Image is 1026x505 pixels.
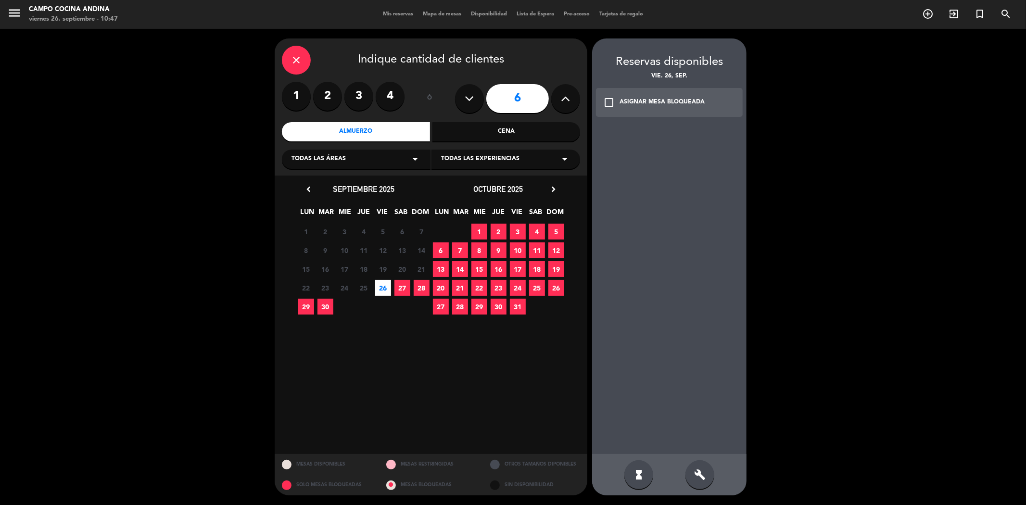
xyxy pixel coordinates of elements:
[291,154,346,164] span: Todas las áreas
[7,6,22,20] i: menu
[379,454,483,475] div: MESAS RESTRINGIDAS
[356,224,372,240] span: 4
[547,206,563,222] span: DOM
[282,122,430,141] div: Almuerzo
[620,98,705,107] div: ASIGNAR MESA BLOQUEADA
[432,122,581,141] div: Cena
[337,224,353,240] span: 3
[471,224,487,240] span: 1
[948,8,960,20] i: exit_to_app
[491,280,507,296] span: 23
[471,299,487,315] span: 29
[528,206,544,222] span: SAB
[453,206,469,222] span: MAR
[548,261,564,277] span: 19
[434,206,450,222] span: LUN
[559,153,570,165] i: arrow_drop_down
[433,261,449,277] span: 13
[471,280,487,296] span: 22
[510,242,526,258] span: 10
[394,261,410,277] span: 20
[313,82,342,111] label: 2
[452,242,468,258] span: 7
[275,454,379,475] div: MESAS DISPONIBLES
[379,475,483,495] div: MESAS BLOQUEADAS
[414,82,445,115] div: ó
[529,224,545,240] span: 4
[291,54,302,66] i: close
[337,206,353,222] span: MIE
[603,97,615,108] i: check_box_outline_blank
[414,261,430,277] span: 21
[491,261,507,277] span: 16
[510,280,526,296] span: 24
[282,46,580,75] div: Indique cantidad de clientes
[472,206,488,222] span: MIE
[375,206,391,222] span: VIE
[344,82,373,111] label: 3
[317,299,333,315] span: 30
[529,242,545,258] span: 11
[509,206,525,222] span: VIE
[337,242,353,258] span: 10
[378,12,418,17] span: Mis reservas
[441,154,519,164] span: Todas las experiencias
[356,261,372,277] span: 18
[409,153,421,165] i: arrow_drop_down
[356,280,372,296] span: 25
[452,280,468,296] span: 21
[474,184,523,194] span: octubre 2025
[491,206,507,222] span: JUE
[559,12,595,17] span: Pre-acceso
[394,242,410,258] span: 13
[275,475,379,495] div: SOLO MESAS BLOQUEADAS
[466,12,512,17] span: Disponibilidad
[318,206,334,222] span: MAR
[394,280,410,296] span: 27
[471,242,487,258] span: 8
[29,14,118,24] div: viernes 26. septiembre - 10:47
[375,224,391,240] span: 5
[375,242,391,258] span: 12
[356,206,372,222] span: JUE
[282,82,311,111] label: 1
[317,261,333,277] span: 16
[29,5,118,14] div: Campo Cocina Andina
[633,469,645,480] i: hourglass_full
[394,224,410,240] span: 6
[298,299,314,315] span: 29
[548,280,564,296] span: 26
[300,206,316,222] span: LUN
[595,12,648,17] span: Tarjetas de regalo
[491,224,507,240] span: 2
[974,8,986,20] i: turned_in_not
[375,261,391,277] span: 19
[298,242,314,258] span: 8
[548,242,564,258] span: 12
[418,12,466,17] span: Mapa de mesas
[414,280,430,296] span: 28
[414,242,430,258] span: 14
[317,224,333,240] span: 2
[356,242,372,258] span: 11
[412,206,428,222] span: DOM
[433,299,449,315] span: 27
[491,242,507,258] span: 9
[414,224,430,240] span: 7
[317,280,333,296] span: 23
[7,6,22,24] button: menu
[393,206,409,222] span: SAB
[592,53,747,72] div: Reservas disponibles
[298,261,314,277] span: 15
[922,8,934,20] i: add_circle_outline
[510,261,526,277] span: 17
[298,280,314,296] span: 22
[529,280,545,296] span: 25
[471,261,487,277] span: 15
[1000,8,1012,20] i: search
[298,224,314,240] span: 1
[510,224,526,240] span: 3
[375,280,391,296] span: 26
[337,261,353,277] span: 17
[512,12,559,17] span: Lista de Espera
